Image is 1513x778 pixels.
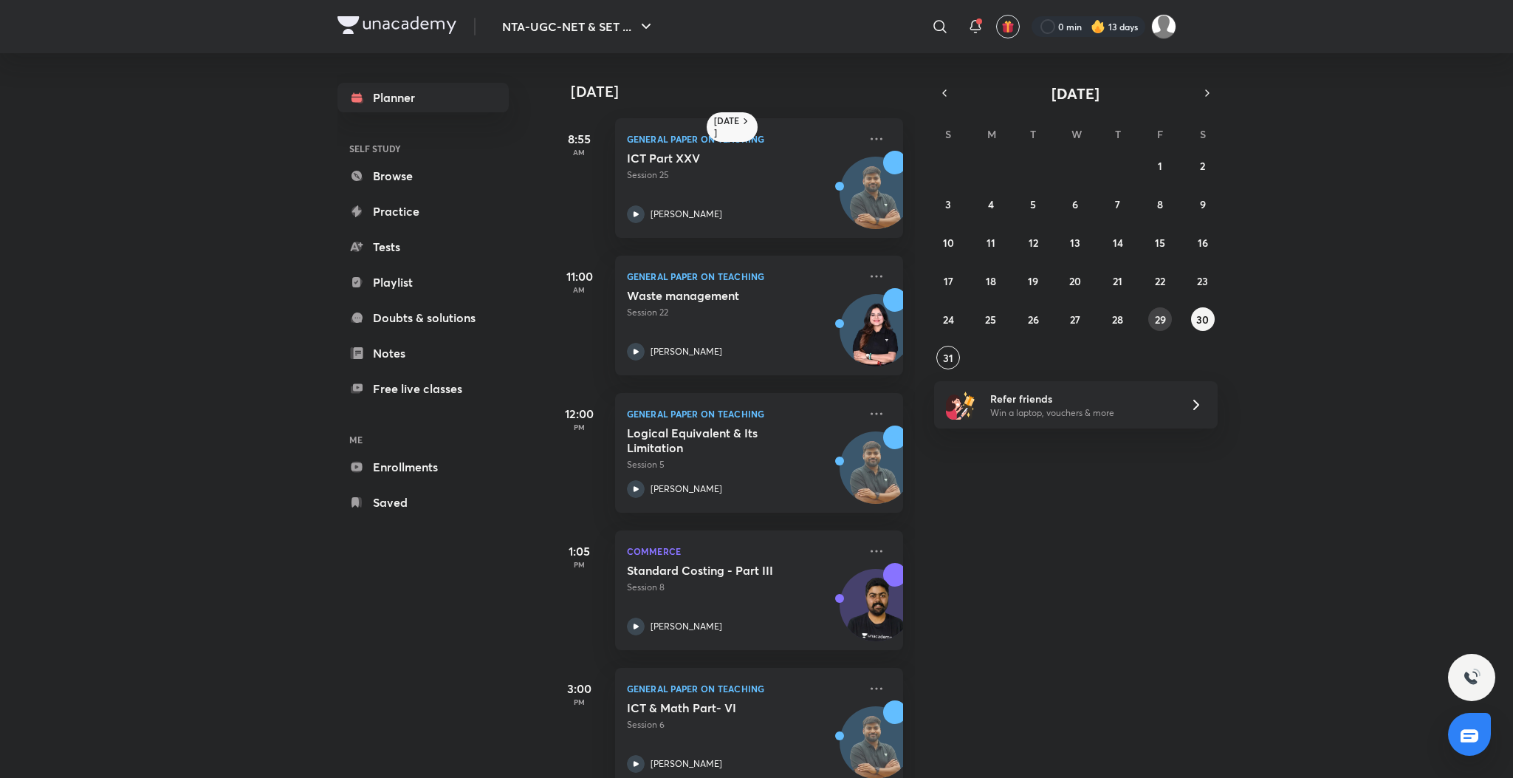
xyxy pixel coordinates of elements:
[550,130,609,148] h5: 8:55
[1198,236,1208,250] abbr: August 16, 2025
[985,313,996,327] abbr: August 25, 2025
[550,680,609,697] h5: 3:00
[943,351,953,365] abbr: August 31, 2025
[945,127,951,141] abbr: Sunday
[627,267,859,285] p: General Paper on Teaching
[979,192,1003,216] button: August 4, 2025
[1463,669,1481,686] img: ttu
[979,231,1003,254] button: August 11, 2025
[1091,19,1105,34] img: streak
[840,302,911,373] img: Avatar
[1197,274,1208,288] abbr: August 23, 2025
[987,236,995,250] abbr: August 11, 2025
[651,345,722,358] p: [PERSON_NAME]
[840,577,911,648] img: Avatar
[337,161,509,191] a: Browse
[1069,274,1081,288] abbr: August 20, 2025
[1063,307,1087,331] button: August 27, 2025
[627,563,811,578] h5: Standard Costing - Part III
[337,267,509,297] a: Playlist
[979,307,1003,331] button: August 25, 2025
[627,306,859,319] p: Session 22
[337,488,509,517] a: Saved
[1148,269,1172,293] button: August 22, 2025
[627,288,811,303] h5: Waste management
[1115,127,1121,141] abbr: Thursday
[1072,197,1078,211] abbr: August 6, 2025
[945,197,951,211] abbr: August 3, 2025
[337,197,509,226] a: Practice
[943,236,954,250] abbr: August 10, 2025
[337,427,509,452] h6: ME
[627,718,859,731] p: Session 6
[1021,269,1045,293] button: August 19, 2025
[1196,313,1209,327] abbr: August 30, 2025
[1200,159,1205,173] abbr: August 2, 2025
[936,307,960,331] button: August 24, 2025
[337,338,509,368] a: Notes
[943,313,954,327] abbr: August 24, 2025
[1028,313,1039,327] abbr: August 26, 2025
[651,620,722,633] p: [PERSON_NAME]
[493,12,664,41] button: NTA-UGC-NET & SET ...
[337,83,509,112] a: Planner
[550,285,609,294] p: AM
[1106,231,1130,254] button: August 14, 2025
[651,757,722,771] p: [PERSON_NAME]
[1200,127,1206,141] abbr: Saturday
[1148,307,1172,331] button: August 29, 2025
[1112,313,1123,327] abbr: August 28, 2025
[1028,274,1038,288] abbr: August 19, 2025
[1158,159,1162,173] abbr: August 1, 2025
[1021,192,1045,216] button: August 5, 2025
[651,208,722,221] p: [PERSON_NAME]
[955,83,1197,103] button: [DATE]
[1063,269,1087,293] button: August 20, 2025
[1200,197,1206,211] abbr: August 9, 2025
[337,452,509,482] a: Enrollments
[1113,274,1122,288] abbr: August 21, 2025
[337,303,509,332] a: Doubts & solutions
[1115,197,1120,211] abbr: August 7, 2025
[1191,307,1215,331] button: August 30, 2025
[1063,231,1087,254] button: August 13, 2025
[1155,313,1166,327] abbr: August 29, 2025
[550,148,609,157] p: AM
[988,197,994,211] abbr: August 4, 2025
[1051,83,1099,103] span: [DATE]
[990,406,1172,420] p: Win a laptop, vouchers & more
[1148,192,1172,216] button: August 8, 2025
[944,274,953,288] abbr: August 17, 2025
[1063,192,1087,216] button: August 6, 2025
[550,560,609,569] p: PM
[627,151,811,166] h5: ICT Part XXV
[627,405,859,423] p: General Paper on Teaching
[1113,236,1123,250] abbr: August 14, 2025
[840,440,911,511] img: Avatar
[936,192,960,216] button: August 3, 2025
[571,83,918,100] h4: [DATE]
[1070,236,1080,250] abbr: August 13, 2025
[337,16,456,34] img: Company Logo
[1155,236,1165,250] abbr: August 15, 2025
[627,542,859,560] p: Commerce
[550,267,609,285] h5: 11:00
[337,136,509,161] h6: SELF STUDY
[936,269,960,293] button: August 17, 2025
[1148,231,1172,254] button: August 15, 2025
[1157,127,1163,141] abbr: Friday
[1106,269,1130,293] button: August 21, 2025
[990,391,1172,406] h6: Refer friends
[627,426,811,455] h5: Logical Equivalent & Its Limitation
[337,232,509,262] a: Tests
[337,374,509,403] a: Free live classes
[627,680,859,697] p: General Paper on Teaching
[550,405,609,423] h5: 12:00
[337,16,456,38] a: Company Logo
[986,274,996,288] abbr: August 18, 2025
[1021,307,1045,331] button: August 26, 2025
[996,15,1020,38] button: avatar
[1191,269,1215,293] button: August 23, 2025
[840,165,911,236] img: Avatar
[550,423,609,431] p: PM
